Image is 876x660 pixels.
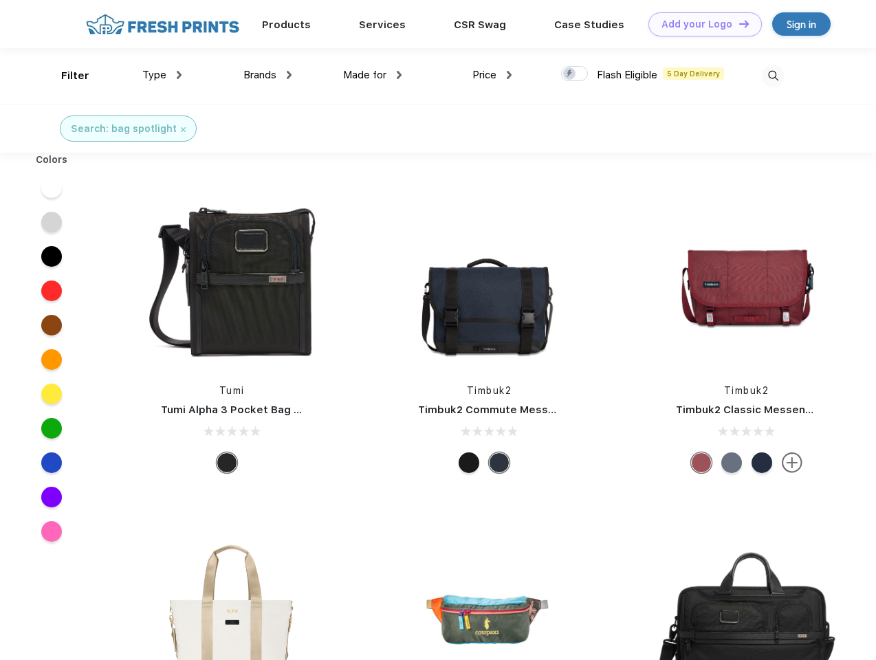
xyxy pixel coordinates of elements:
div: Search: bag spotlight [71,122,177,136]
a: Timbuk2 [467,385,512,396]
div: Eco Collegiate Red [691,452,712,473]
img: DT [739,20,749,27]
img: dropdown.png [287,71,292,79]
span: 5 Day Delivery [663,67,724,80]
a: Timbuk2 Commute Messenger Bag [418,404,602,416]
div: Filter [61,68,89,84]
img: fo%20logo%202.webp [82,12,243,36]
img: func=resize&h=266 [397,187,580,370]
img: filter_cancel.svg [181,127,186,132]
a: Tumi Alpha 3 Pocket Bag Small [161,404,322,416]
a: Sign in [772,12,831,36]
span: Made for [343,69,386,81]
img: func=resize&h=266 [655,187,838,370]
span: Brands [243,69,276,81]
div: Black [217,452,237,473]
div: Add your Logo [661,19,732,30]
span: Price [472,69,496,81]
a: Products [262,19,311,31]
span: Type [142,69,166,81]
img: dropdown.png [177,71,182,79]
div: Colors [25,153,78,167]
img: func=resize&h=266 [140,187,323,370]
a: Timbuk2 Classic Messenger Bag [676,404,846,416]
img: more.svg [782,452,802,473]
span: Flash Eligible [597,69,657,81]
img: dropdown.png [397,71,402,79]
a: Timbuk2 [724,385,769,396]
img: desktop_search.svg [762,65,785,87]
div: Eco Lightbeam [721,452,742,473]
div: Eco Black [459,452,479,473]
div: Eco Nautical [489,452,510,473]
img: dropdown.png [507,71,512,79]
a: Tumi [219,385,245,396]
div: Sign in [787,16,816,32]
div: Eco Nautical [752,452,772,473]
